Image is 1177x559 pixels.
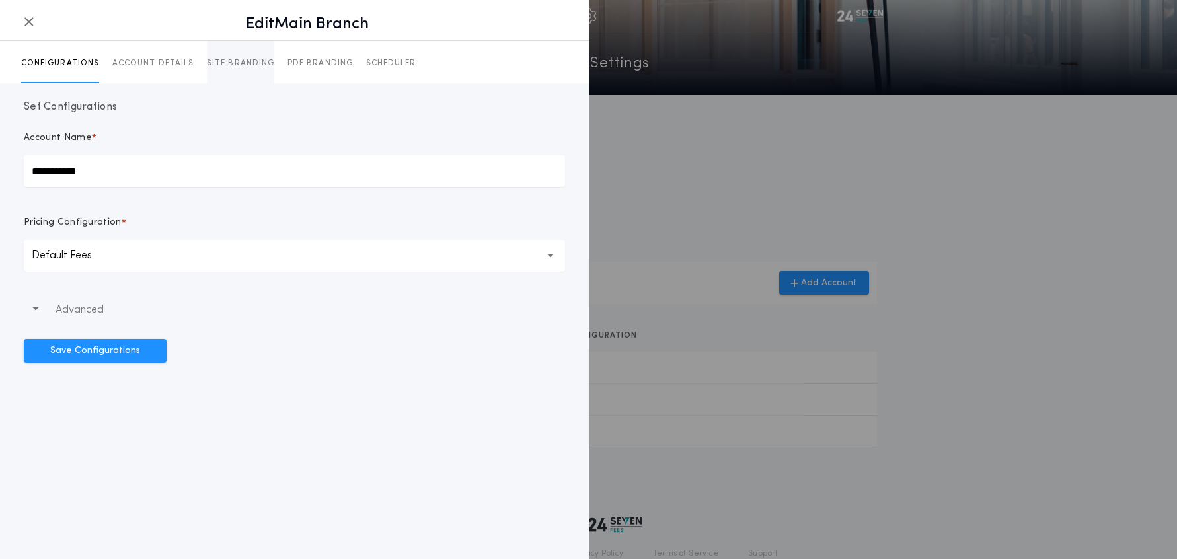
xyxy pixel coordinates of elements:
[56,302,104,318] p: Advanced
[24,240,565,272] button: Default Fees
[21,58,99,69] p: CONFIGURATIONS
[287,58,353,69] p: PDF BRANDING
[24,155,565,187] input: Account Name*
[24,216,122,229] p: Pricing Configuration
[24,339,167,363] button: Save Configurations
[207,58,274,69] p: SITE BRANDING
[42,14,573,35] h1: Edit Main Branch
[24,131,92,145] p: Account Name
[112,58,194,69] p: ACCOUNT DETAILS
[366,58,416,69] p: SCHEDULER
[24,291,565,328] button: Advanced
[32,248,113,264] p: Default Fees
[24,99,565,115] h3: Set Configurations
